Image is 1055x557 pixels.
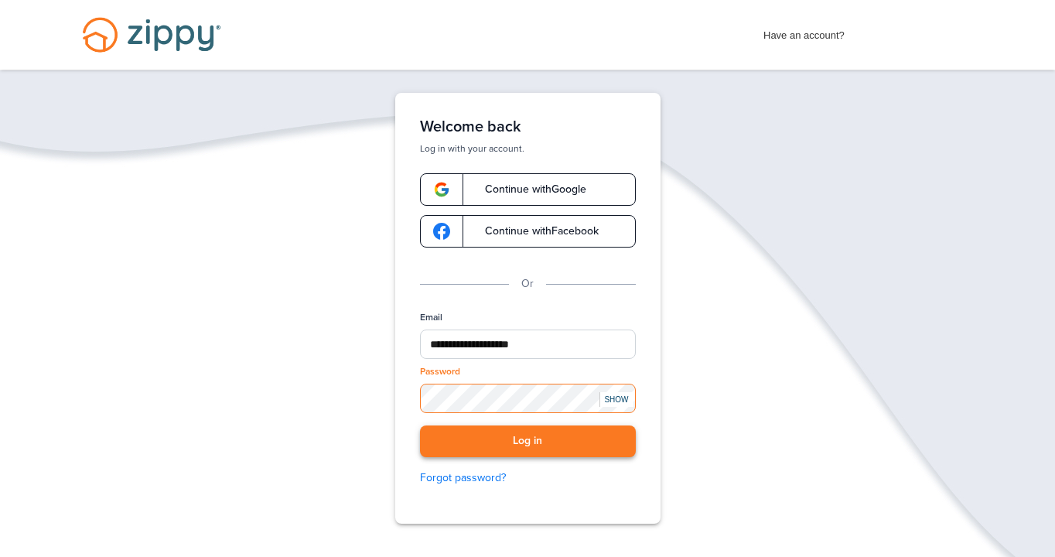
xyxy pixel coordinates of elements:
span: Continue with Google [469,184,586,195]
a: google-logoContinue withFacebook [420,215,636,248]
div: SHOW [599,392,633,407]
p: Log in with your account. [420,142,636,155]
label: Password [420,365,460,378]
input: Password [420,384,636,413]
span: Have an account? [763,19,845,44]
button: Log in [420,425,636,457]
a: google-logoContinue withGoogle [420,173,636,206]
img: google-logo [433,223,450,240]
p: Or [521,275,534,292]
label: Email [420,311,442,324]
img: google-logo [433,181,450,198]
span: Continue with Facebook [469,226,599,237]
input: Email [420,330,636,359]
a: Forgot password? [420,470,636,487]
h1: Welcome back [420,118,636,136]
